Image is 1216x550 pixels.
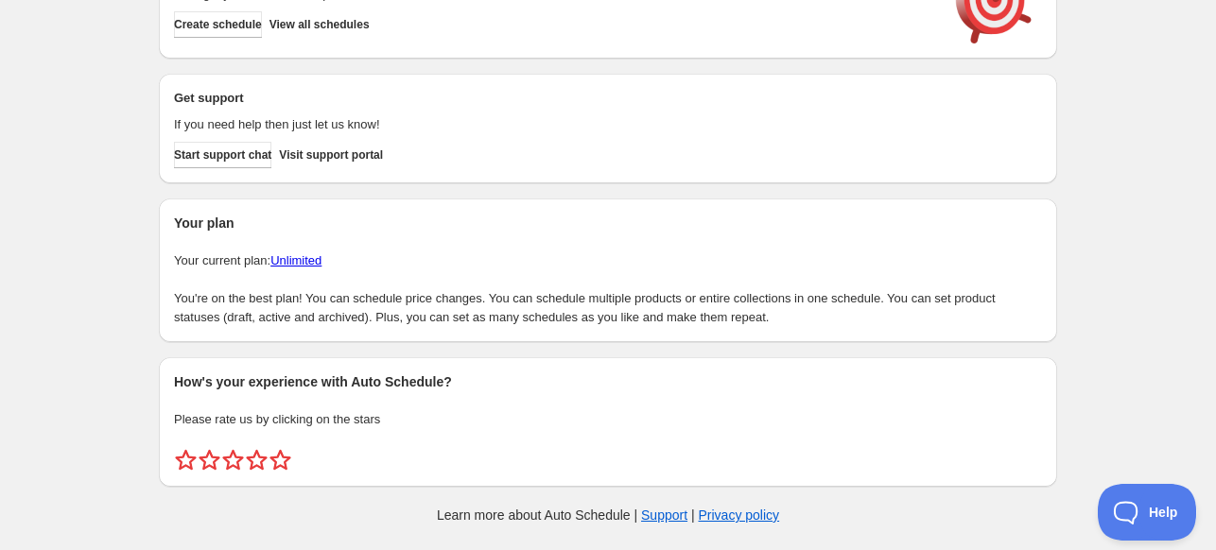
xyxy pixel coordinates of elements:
p: Your current plan: [174,251,1042,270]
p: Learn more about Auto Schedule | | [437,506,779,524]
iframe: Toggle Customer Support [1098,484,1197,541]
p: You're on the best plan! You can schedule price changes. You can schedule multiple products or en... [174,289,1042,327]
a: Unlimited [270,253,321,267]
h2: Get support [174,89,929,108]
p: Please rate us by clicking on the stars [174,410,1042,429]
a: Privacy policy [699,507,780,523]
button: Create schedule [174,11,262,38]
a: Support [641,507,687,523]
span: Start support chat [174,147,271,163]
a: Visit support portal [279,142,383,168]
span: Visit support portal [279,147,383,163]
button: View all schedules [269,11,370,38]
span: View all schedules [269,17,370,32]
h2: How's your experience with Auto Schedule? [174,372,1042,391]
h2: Your plan [174,214,1042,232]
p: If you need help then just let us know! [174,115,929,134]
a: Start support chat [174,142,271,168]
span: Create schedule [174,17,262,32]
